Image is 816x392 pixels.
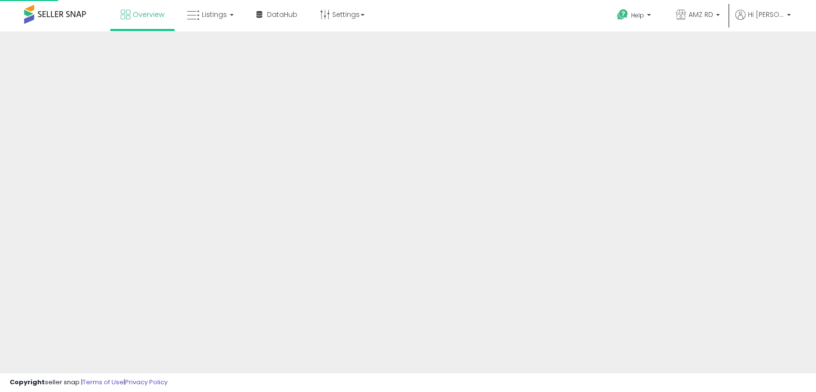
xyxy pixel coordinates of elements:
[748,10,784,19] span: Hi [PERSON_NAME]
[689,10,713,19] span: AMZ RD
[10,378,168,387] div: seller snap | |
[631,11,644,19] span: Help
[735,10,791,31] a: Hi [PERSON_NAME]
[10,377,45,387] strong: Copyright
[125,377,168,387] a: Privacy Policy
[617,9,629,21] i: Get Help
[267,10,297,19] span: DataHub
[133,10,164,19] span: Overview
[609,1,661,31] a: Help
[202,10,227,19] span: Listings
[83,377,124,387] a: Terms of Use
